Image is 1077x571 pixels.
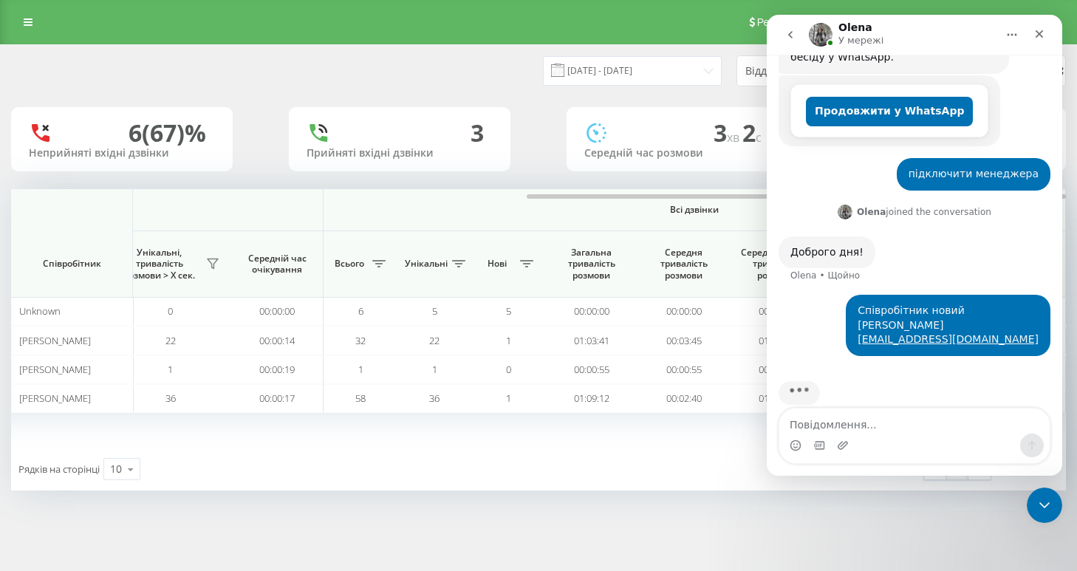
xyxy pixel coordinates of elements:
[730,297,822,326] td: 00:00:00
[19,363,91,376] span: [PERSON_NAME]
[471,119,484,147] div: 3
[24,258,120,270] span: Співробітник
[367,204,1022,216] span: Всі дзвінки
[756,129,762,146] span: c
[432,304,437,318] span: 5
[231,355,324,384] td: 00:00:19
[19,334,91,347] span: [PERSON_NAME]
[727,129,742,146] span: хв
[637,384,730,413] td: 00:02:40
[714,117,742,148] span: 3
[355,334,366,347] span: 32
[168,304,173,318] span: 0
[231,384,324,413] td: 00:00:17
[745,65,922,78] div: Відділ/Співробітник
[231,297,324,326] td: 00:00:00
[405,258,448,270] span: Унікальні
[545,326,637,355] td: 01:03:41
[637,326,730,355] td: 00:03:45
[545,384,637,413] td: 01:09:12
[129,119,206,147] div: 6 (67)%
[429,334,440,347] span: 22
[358,363,363,376] span: 1
[767,15,1062,476] iframe: Intercom live chat
[165,392,176,405] span: 36
[637,355,730,384] td: 00:00:55
[168,363,173,376] span: 1
[545,297,637,326] td: 00:00:00
[556,247,626,281] span: Загальна тривалість розмови
[18,462,100,476] span: Рядків на сторінці
[506,304,511,318] span: 5
[355,392,366,405] span: 58
[1027,488,1062,523] iframe: Intercom live chat
[358,304,363,318] span: 6
[730,384,822,413] td: 01:09:12
[432,363,437,376] span: 1
[117,247,202,281] span: Унікальні, тривалість розмови > Х сек.
[730,355,822,384] td: 00:00:55
[231,326,324,355] td: 00:00:14
[545,355,637,384] td: 00:00:55
[730,326,822,355] td: 01:03:41
[331,258,368,270] span: Всього
[506,334,511,347] span: 1
[637,297,730,326] td: 00:00:00
[307,147,493,160] div: Прийняті вхідні дзвінки
[110,462,122,476] div: 10
[19,392,91,405] span: [PERSON_NAME]
[742,117,762,148] span: 2
[242,253,312,276] span: Середній час очікування
[649,247,719,281] span: Середня тривалість розмови
[741,247,811,281] span: Середньоденна тривалість розмови
[165,334,176,347] span: 22
[19,304,61,318] span: Unknown
[479,258,516,270] span: Нові
[29,147,215,160] div: Неприйняті вхідні дзвінки
[506,392,511,405] span: 1
[584,147,770,160] div: Середній час розмови
[429,392,440,405] span: 36
[757,16,866,28] span: Реферальна програма
[506,363,511,376] span: 0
